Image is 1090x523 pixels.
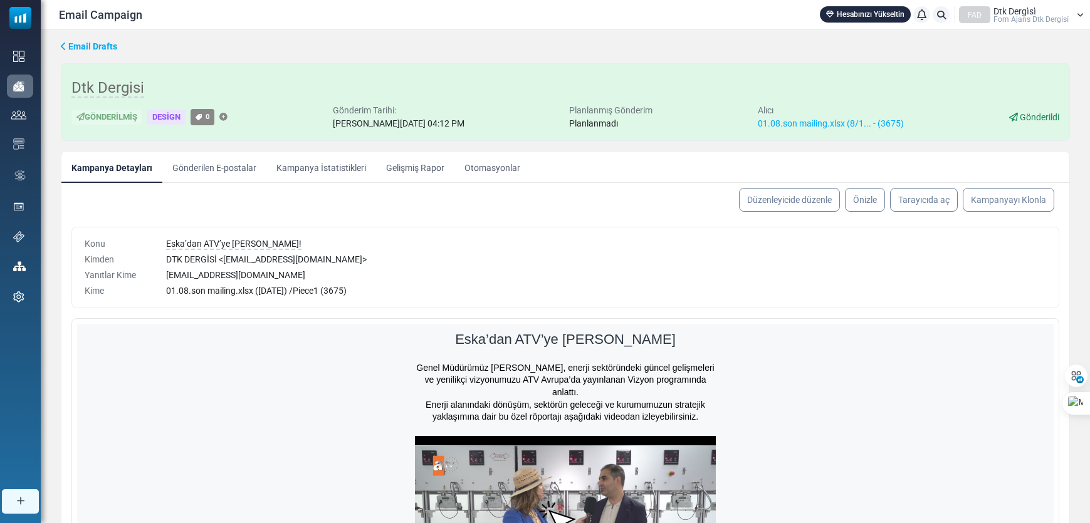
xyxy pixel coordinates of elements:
[820,6,911,23] a: Hesabınızı Yükseltin
[758,104,904,117] div: Alıcı
[454,152,530,183] a: Otomasyonlar
[68,41,117,51] span: translation missing: tr.ms_sidebar.email_drafts
[13,51,24,62] img: dashboard-icon.svg
[890,188,958,212] a: Tarayıcıda aç
[1020,112,1059,122] span: Gönderildi
[993,16,1069,23] span: Fom Ajans Dtk Dergi̇si̇
[333,104,464,117] div: Gönderim Tarihi:
[166,286,347,296] span: 01.08.son mailing.xlsx ([DATE]) /Piece1 (3675)
[13,291,24,303] img: settings-icon.svg
[85,253,151,266] div: Kimden
[415,330,716,350] h1: Eska’dan ATV’ye [PERSON_NAME]
[13,231,24,242] img: support-icon.svg
[333,117,464,130] div: [PERSON_NAME][DATE] 04:12 PM
[61,40,117,53] a: Email Drafts
[266,152,376,183] a: Kampanya İstatistikleri
[85,284,151,298] div: Kime
[166,269,1046,282] div: [EMAIL_ADDRESS][DOMAIN_NAME]
[739,188,840,212] a: Düzenleyicide düzenle
[59,6,142,23] span: Email Campaign
[758,118,904,128] a: 01.08.son mailing.xlsx (8/1... - (3675)
[415,362,716,399] p: Genel Müdürümüz [PERSON_NAME], enerji sektöründeki güncel gelişmeleri ve yenilikçi vizyonumuzu AT...
[13,201,24,212] img: landing_pages.svg
[993,7,1036,16] span: Dtk Dergi̇si̇
[415,399,716,423] p: Enerji alanındaki dönüşüm, sektörün geleceği ve kurumumuzun stratejik yaklaşımına dair bu özel rö...
[569,118,618,128] span: Planlanmadı
[963,188,1054,212] a: Kampanyayı Klonla
[166,239,301,250] span: Eska’dan ATV’ye [PERSON_NAME]!
[85,269,151,282] div: Yanıtlar Kime
[13,168,27,183] img: workflow.svg
[959,6,990,23] div: FAD
[569,104,652,117] div: Planlanmış Gönderim
[191,109,214,125] a: 0
[13,81,24,91] img: campaigns-icon-active.png
[11,110,26,119] img: contacts-icon.svg
[845,188,885,212] a: Önizle
[162,152,266,183] a: Gönderilen E-postalar
[13,138,24,150] img: email-templates-icon.svg
[147,110,186,125] div: Design
[376,152,454,183] a: Gelişmiş Rapor
[71,110,142,125] div: Gönderilmiş
[85,237,151,251] div: Konu
[219,113,228,122] a: Etiket Ekle
[206,112,210,121] span: 0
[166,253,1046,266] div: DTK DERGİSİ < [EMAIL_ADDRESS][DOMAIN_NAME] >
[959,6,1084,23] a: FAD Dtk Dergi̇si̇ Fom Ajans Dtk Dergi̇si̇
[61,152,162,183] a: Kampanya Detayları
[71,79,144,98] span: Dtk Dergisi
[9,7,31,29] img: mailsoftly_icon_blue_white.svg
